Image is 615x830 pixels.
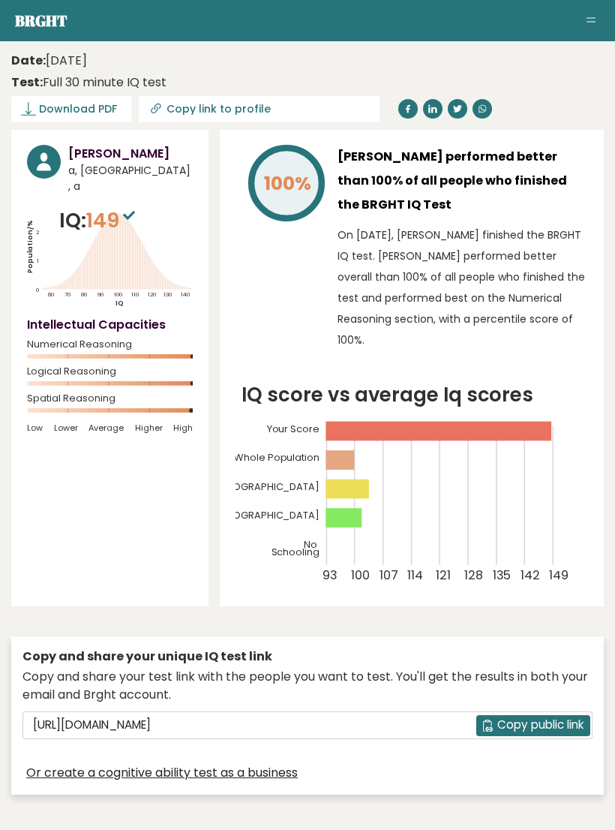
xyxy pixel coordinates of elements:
tspan: 90 [97,290,103,299]
span: High [173,423,193,433]
tspan: Population/% [25,220,34,274]
a: Download PDF [11,96,131,122]
tspan: 93 [323,567,338,584]
span: a, [GEOGRAPHIC_DATA] , a [68,163,193,194]
tspan: 70 [64,290,70,299]
div: Copy and share your test link with the people you want to test. You'll get the results in both yo... [22,668,592,704]
tspan: 142 [521,567,541,584]
a: Brght [15,11,67,31]
h3: [PERSON_NAME] performed better than 100% of all people who finished the BRGHT IQ Test [337,145,588,217]
span: Spatial Reasoning [27,395,193,401]
button: Copy public link [476,715,590,736]
tspan: 114 [408,567,424,584]
tspan: 128 [465,567,484,584]
span: Low [27,423,43,433]
tspan: 107 [379,567,398,584]
span: Numerical Reasoning [27,341,193,347]
tspan: Age [DEMOGRAPHIC_DATA] [186,508,320,522]
tspan: Whole Population [234,450,320,465]
tspan: No [304,537,317,552]
tspan: 121 [436,567,451,584]
tspan: 140 [181,290,190,299]
button: Toggle navigation [582,12,600,30]
tspan: 130 [164,290,172,299]
b: Test: [11,74,43,91]
tspan: 80 [81,290,87,299]
div: Full 30 minute IQ test [11,74,166,92]
span: Higher [135,423,163,433]
tspan: 60 [48,290,54,299]
tspan: [GEOGRAPHIC_DATA] [216,480,320,494]
tspan: 1 [37,257,39,265]
tspan: 100 [351,567,370,584]
span: Download PDF [39,101,117,117]
h3: [PERSON_NAME] [68,145,193,163]
span: Copy public link [497,717,583,734]
span: Average [88,423,124,433]
tspan: Your Score [266,422,320,436]
b: Date: [11,52,46,69]
tspan: 2 [36,228,40,236]
tspan: 149 [550,567,569,584]
tspan: 120 [148,290,156,299]
a: Or create a cognitive ability test as a business [26,764,298,782]
tspan: IQ score vs average Iq scores [241,381,534,408]
span: Logical Reasoning [27,368,193,374]
tspan: 135 [493,567,511,584]
tspan: 0 [36,286,39,294]
tspan: 100% [264,170,311,197]
tspan: 100 [115,290,123,299]
span: 149 [86,206,139,234]
tspan: 110 [132,290,139,299]
time: [DATE] [11,52,87,70]
div: Copy and share your unique IQ test link [22,648,592,666]
h4: Intellectual Capacities [27,316,193,334]
p: On [DATE], [PERSON_NAME] finished the BRGHT IQ test. [PERSON_NAME] performed better overall than ... [337,224,588,350]
p: IQ: [59,206,139,236]
span: Lower [54,423,78,433]
tspan: Schooling [271,545,320,559]
tspan: IQ [115,298,124,308]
